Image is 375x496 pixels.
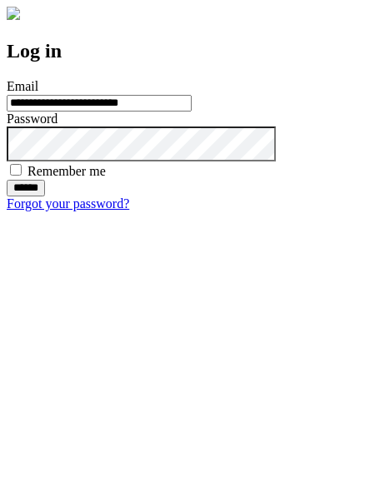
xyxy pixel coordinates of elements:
label: Email [7,79,38,93]
a: Forgot your password? [7,196,129,211]
h2: Log in [7,40,368,62]
label: Remember me [27,164,106,178]
img: logo-4e3dc11c47720685a147b03b5a06dd966a58ff35d612b21f08c02c0306f2b779.png [7,7,20,20]
label: Password [7,112,57,126]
